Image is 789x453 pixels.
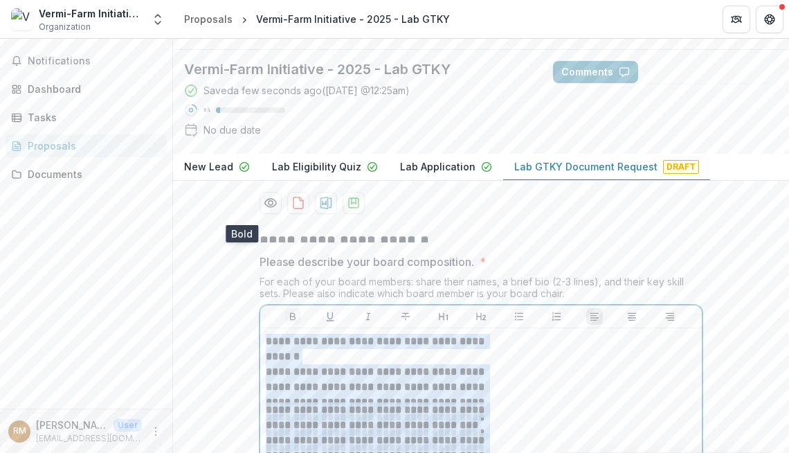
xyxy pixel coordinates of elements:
[723,6,750,33] button: Partners
[548,308,565,325] button: Ordered List
[28,110,156,125] div: Tasks
[287,192,309,214] button: download-proposal
[184,61,531,78] h2: Vermi-Farm Initiative - 2025 - Lab GTKY
[6,106,167,129] a: Tasks
[315,192,337,214] button: download-proposal
[203,105,210,115] p: 6 %
[13,427,26,436] div: Royford Mutegi
[272,159,361,174] p: Lab Eligibility Quiz
[435,308,452,325] button: Heading 1
[256,12,450,26] div: Vermi-Farm Initiative - 2025 - Lab GTKY
[203,123,261,137] div: No due date
[586,308,603,325] button: Align Left
[662,308,678,325] button: Align Right
[644,61,778,83] button: Answer Suggestions
[6,134,167,157] a: Proposals
[473,308,489,325] button: Heading 2
[514,159,657,174] p: Lab GTKY Document Request
[360,308,377,325] button: Italicize
[663,160,699,174] span: Draft
[184,159,233,174] p: New Lead
[260,192,282,214] button: Preview 0bde9f1e-c075-41b1-b8fd-0bbb003aba7c-10.pdf
[624,308,640,325] button: Align Center
[36,432,142,445] p: [EMAIL_ADDRESS][DOMAIN_NAME]
[11,8,33,30] img: Vermi-Farm Initiative LTD
[260,254,474,270] p: Please describe your board composition.
[322,308,338,325] button: Underline
[148,6,167,33] button: Open entity switcher
[260,276,702,305] div: For each of your board members: share their names, a brief bio (2-3 lines), and their key skill s...
[179,9,238,29] a: Proposals
[343,192,365,214] button: download-proposal
[114,419,142,432] p: User
[511,308,527,325] button: Bullet List
[39,21,91,33] span: Organization
[39,6,143,21] div: Vermi-Farm Initiative LTD
[6,50,167,72] button: Notifications
[147,423,164,440] button: More
[400,159,475,174] p: Lab Application
[284,308,301,325] button: Bold
[28,139,156,153] div: Proposals
[6,163,167,186] a: Documents
[184,12,233,26] div: Proposals
[553,61,638,83] button: Comments
[756,6,783,33] button: Get Help
[397,308,414,325] button: Strike
[28,55,161,67] span: Notifications
[28,82,156,96] div: Dashboard
[203,83,410,98] div: Saved a few seconds ago ( [DATE] @ 12:25am )
[179,9,455,29] nav: breadcrumb
[6,78,167,100] a: Dashboard
[28,167,156,181] div: Documents
[36,418,108,432] p: [PERSON_NAME]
